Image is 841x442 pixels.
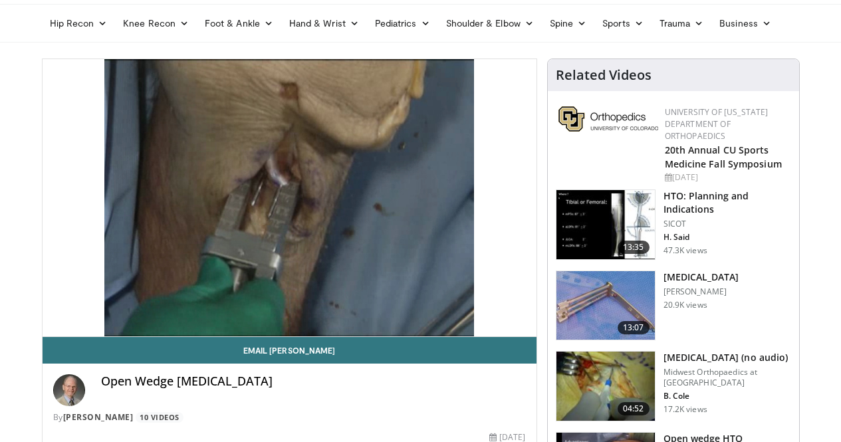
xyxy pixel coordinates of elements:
[665,171,788,183] div: [DATE]
[556,351,791,421] a: 04:52 [MEDICAL_DATA] (no audio) Midwest Orthopaedics at [GEOGRAPHIC_DATA] B. Cole 17.2K views
[367,10,438,37] a: Pediatrics
[438,10,542,37] a: Shoulder & Elbow
[711,10,779,37] a: Business
[556,271,791,341] a: 13:07 [MEDICAL_DATA] [PERSON_NAME] 20.9K views
[663,300,707,310] p: 20.9K views
[665,106,769,142] a: University of [US_STATE] Department of Orthopaedics
[618,402,650,415] span: 04:52
[197,10,281,37] a: Foot & Ankle
[136,412,184,423] a: 10 Videos
[558,106,658,132] img: 355603a8-37da-49b6-856f-e00d7e9307d3.png.150x105_q85_autocrop_double_scale_upscale_version-0.2.png
[594,10,652,37] a: Sports
[665,144,782,170] a: 20th Annual CU Sports Medicine Fall Symposium
[663,189,791,216] h3: HTO: Planning and Indications
[652,10,712,37] a: Trauma
[618,321,650,334] span: 13:07
[53,374,85,406] img: Avatar
[663,286,739,297] p: [PERSON_NAME]
[663,232,791,243] p: H. Said
[663,351,791,364] h3: [MEDICAL_DATA] (no audio)
[281,10,367,37] a: Hand & Wrist
[618,241,650,254] span: 13:35
[663,404,707,415] p: 17.2K views
[63,411,134,423] a: [PERSON_NAME]
[101,374,526,389] h4: Open Wedge [MEDICAL_DATA]
[663,391,791,401] p: B. Cole
[663,271,739,284] h3: [MEDICAL_DATA]
[542,10,594,37] a: Spine
[42,10,116,37] a: Hip Recon
[556,189,791,260] a: 13:35 HTO: Planning and Indications SICOT H. Said 47.3K views
[556,352,655,421] img: 38896_0000_3.png.150x105_q85_crop-smart_upscale.jpg
[663,219,791,229] p: SICOT
[556,67,652,83] h4: Related Videos
[556,190,655,259] img: 297961_0002_1.png.150x105_q85_crop-smart_upscale.jpg
[53,411,526,423] div: By
[556,271,655,340] img: c11a38e3-950c-4dae-9309-53f3bdf05539.150x105_q85_crop-smart_upscale.jpg
[663,245,707,256] p: 47.3K views
[43,337,537,364] a: Email [PERSON_NAME]
[115,10,197,37] a: Knee Recon
[43,59,537,337] video-js: Video Player
[663,367,791,388] p: Midwest Orthopaedics at [GEOGRAPHIC_DATA]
